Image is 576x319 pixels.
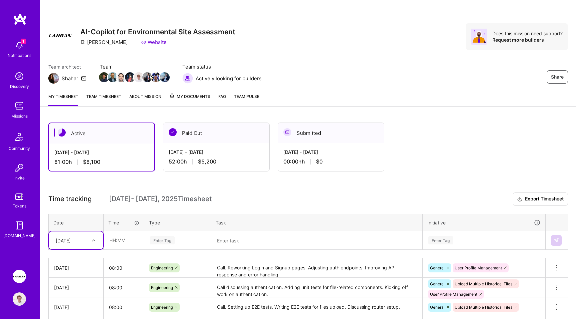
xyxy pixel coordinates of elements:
[212,298,422,316] textarea: Call. Setting up E2E tests. Writing E2E tests for files upload. Discussing router setup.
[3,232,36,239] div: [DOMAIN_NAME]
[48,63,86,70] span: Team architect
[13,202,26,209] div: Tokens
[11,129,27,145] img: Community
[125,72,135,82] img: Team Member Avatar
[212,278,422,297] textarea: Call discussing authentication. Adding unit tests for file-related components. Kicking off work o...
[471,29,487,45] img: Avatar
[283,128,291,136] img: Submitted
[48,23,72,47] img: Company Logo
[283,149,379,156] div: [DATE] - [DATE]
[144,214,211,231] th: Type
[13,70,26,83] img: discovery
[92,239,95,242] i: icon Chevron
[152,72,160,83] a: Team Member Avatar
[116,72,126,82] img: Team Member Avatar
[169,128,177,136] img: Paid Out
[151,305,173,310] span: Engineering
[54,149,149,156] div: [DATE] - [DATE]
[54,264,98,271] div: [DATE]
[117,72,126,83] a: Team Member Avatar
[547,70,568,84] button: Share
[62,75,78,82] div: Shahar
[80,28,235,36] h3: AI-Copilot for Environmental Site Assessment
[49,214,104,231] th: Date
[81,76,86,81] i: icon Mail
[198,158,216,165] span: $5,200
[48,93,78,106] a: My timesheet
[109,195,212,203] span: [DATE] - [DATE] , 2025 Timesheet
[108,72,118,82] img: Team Member Avatar
[211,214,423,231] th: Task
[160,72,169,83] a: Team Member Avatar
[169,93,210,100] span: My Documents
[151,285,173,290] span: Engineering
[492,30,563,37] div: Does this mission need support?
[48,73,59,84] img: Team Architect
[316,158,323,165] span: $0
[428,235,453,245] div: Enter Tag
[83,159,100,165] span: $8,100
[455,281,512,286] span: Upload Multiple Historical Files
[134,72,144,82] img: Team Member Avatar
[14,174,25,181] div: Invite
[234,93,259,106] a: Team Pulse
[492,37,563,43] div: Request more builders
[13,39,26,52] img: bell
[455,265,502,270] span: User Profile Management
[430,265,445,270] span: General
[169,149,264,156] div: [DATE] - [DATE]
[163,123,269,143] div: Paid Out
[15,193,23,200] img: tokens
[234,94,259,99] span: Team Pulse
[13,219,26,232] img: guide book
[13,99,26,113] img: teamwork
[80,39,128,46] div: [PERSON_NAME]
[11,292,28,306] a: User Avatar
[9,145,30,152] div: Community
[54,159,149,165] div: 81:00 h
[554,238,559,243] img: Submit
[160,72,170,82] img: Team Member Avatar
[430,281,445,286] span: General
[212,259,422,277] textarea: Call. Reworking Login and Signup pages. Adjusting auth endpoints. Improving API response and erro...
[169,93,210,106] a: My Documents
[13,292,26,306] img: User Avatar
[142,72,152,82] img: Team Member Avatar
[104,279,144,296] input: HH:MM
[151,72,161,82] img: Team Member Avatar
[143,72,152,83] a: Team Member Avatar
[8,52,31,59] div: Notifications
[56,237,71,244] div: [DATE]
[150,235,175,245] div: Enter Tag
[11,113,28,120] div: Missions
[283,158,379,165] div: 00:00h h
[49,123,154,144] div: Active
[278,123,384,143] div: Submitted
[513,192,568,206] button: Export Timesheet
[182,73,193,84] img: Actively looking for builders
[108,219,139,226] div: Time
[427,219,541,226] div: Initiative
[11,270,28,283] a: Langan: AI-Copilot for Environmental Site Assessment
[430,292,477,297] span: User Profile Management
[104,231,144,249] input: HH:MM
[196,75,262,82] span: Actively looking for builders
[48,195,92,203] span: Time tracking
[54,284,98,291] div: [DATE]
[151,265,173,270] span: Engineering
[100,72,108,83] a: Team Member Avatar
[218,93,226,106] a: FAQ
[13,13,27,25] img: logo
[80,40,86,45] i: icon CompanyGray
[551,74,564,80] span: Share
[13,161,26,174] img: Invite
[517,196,522,203] i: icon Download
[21,39,26,44] span: 1
[10,83,29,90] div: Discovery
[100,63,169,70] span: Team
[455,305,512,310] span: Upload Multiple Historical Files
[104,259,144,277] input: HH:MM
[430,305,445,310] span: General
[108,72,117,83] a: Team Member Avatar
[126,72,134,83] a: Team Member Avatar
